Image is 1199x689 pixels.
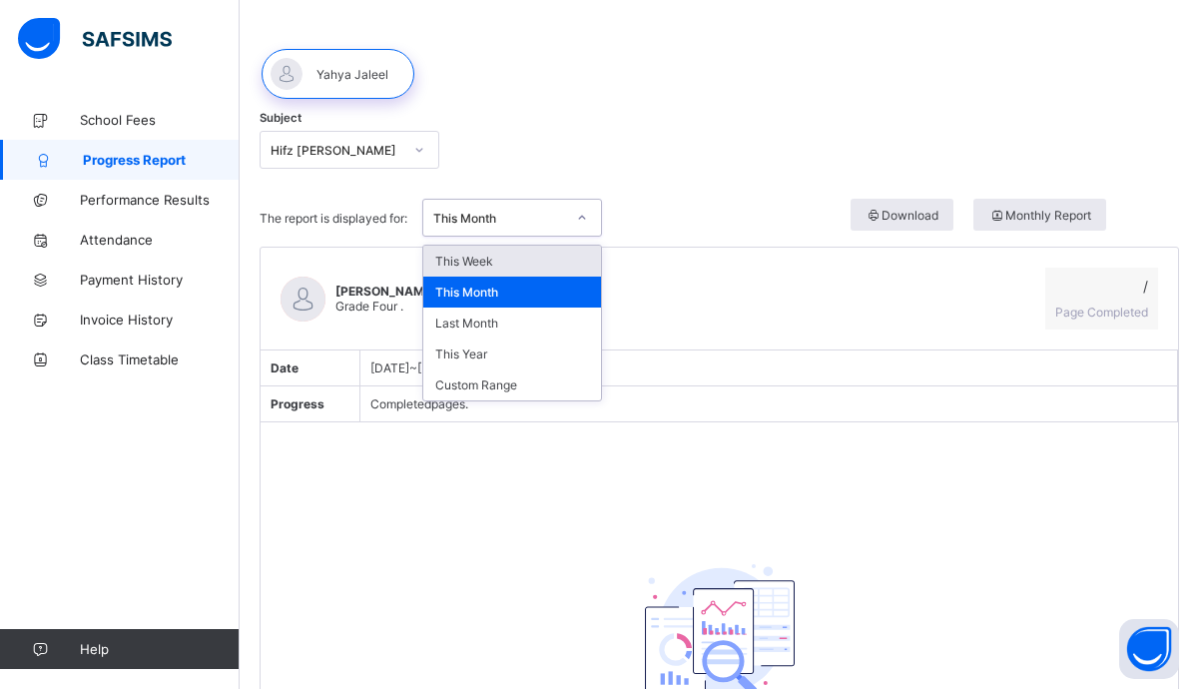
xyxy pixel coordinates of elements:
span: / [1055,278,1148,295]
div: This Year [423,339,601,369]
span: Completed pages. [370,396,468,411]
span: Help [80,641,239,657]
span: Date [271,360,299,375]
span: School Fees [80,112,240,128]
div: Custom Range [423,369,601,400]
span: Grade Four . [335,299,436,314]
span: Progress Report [83,152,240,168]
div: Hifz [PERSON_NAME] [271,143,402,158]
span: [PERSON_NAME] [335,284,436,299]
span: Attendance [80,232,240,248]
span: [DATE] ~ [DATE] [370,360,456,375]
span: Performance Results [80,192,240,208]
span: The report is displayed for: [260,211,407,226]
span: Payment History [80,272,240,288]
span: Invoice History [80,312,240,328]
button: Open asap [1119,619,1179,679]
span: Page Completed [1055,305,1148,320]
a: Monthly Report [973,199,1179,237]
span: Class Timetable [80,351,240,367]
div: This Month [433,211,565,226]
div: This Month [423,277,601,308]
span: Subject [260,111,301,125]
div: Last Month [423,308,601,339]
span: Download [866,208,939,223]
div: This Week [423,246,601,277]
span: Monthly Report [988,208,1091,223]
span: Progress [271,396,324,411]
img: safsims [18,18,172,60]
